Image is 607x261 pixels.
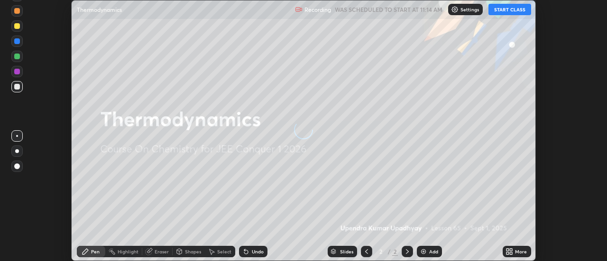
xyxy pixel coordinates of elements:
div: Pen [91,249,100,254]
h5: WAS SCHEDULED TO START AT 11:14 AM [335,5,442,14]
div: More [515,249,527,254]
div: Shapes [185,249,201,254]
img: recording.375f2c34.svg [295,6,303,13]
p: Thermodynamics [77,6,122,13]
div: Slides [340,249,353,254]
img: class-settings-icons [451,6,459,13]
div: Undo [252,249,264,254]
div: Highlight [118,249,138,254]
p: Settings [460,7,479,12]
div: 2 [376,249,386,254]
img: add-slide-button [420,248,427,255]
button: START CLASS [488,4,531,15]
div: / [387,249,390,254]
p: Recording [304,6,331,13]
div: Eraser [155,249,169,254]
div: Select [217,249,231,254]
div: 2 [392,247,398,256]
div: Add [429,249,438,254]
